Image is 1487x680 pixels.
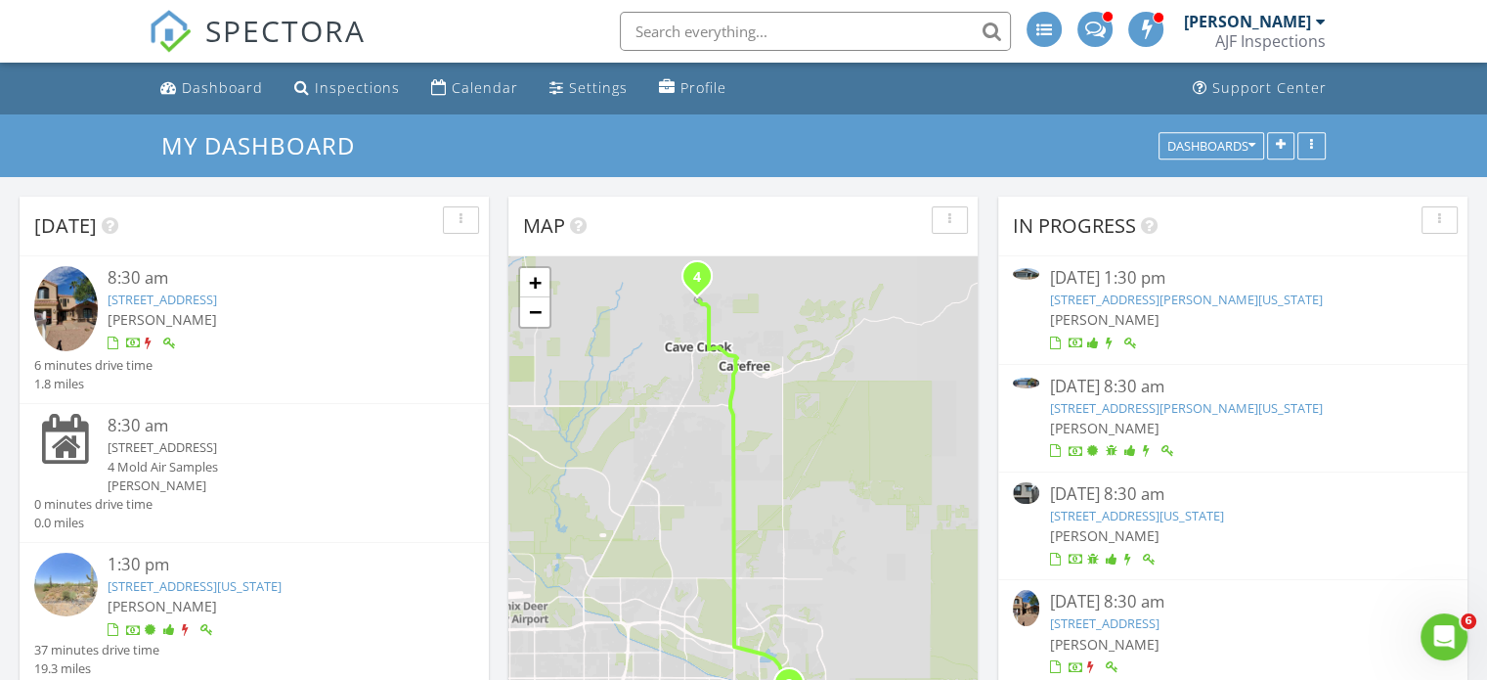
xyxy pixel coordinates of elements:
[1049,614,1159,632] a: [STREET_ADDRESS]
[108,476,438,495] div: [PERSON_NAME]
[34,553,98,616] img: streetview
[1013,482,1453,569] a: [DATE] 8:30 am [STREET_ADDRESS][US_STATE] [PERSON_NAME]
[542,70,635,107] a: Settings
[1013,378,1039,387] img: 9294129%2Fcover_photos%2FnlNJS1sVDulabxzCug2u%2Fsmall.jpg
[1049,375,1416,399] div: [DATE] 8:30 am
[1167,139,1255,153] div: Dashboards
[1049,291,1322,308] a: [STREET_ADDRESS][PERSON_NAME][US_STATE]
[1049,482,1416,507] div: [DATE] 8:30 am
[1461,613,1476,629] span: 6
[34,266,98,351] img: 9353154%2Fcover_photos%2FZxdm5fLIf0j9vEmDJDr4%2Fsmall.jpg
[34,495,153,514] div: 0 minutes drive time
[205,10,366,51] span: SPECTORA
[161,129,372,161] a: My Dashboard
[34,553,474,678] a: 1:30 pm [STREET_ADDRESS][US_STATE] [PERSON_NAME] 37 minutes drive time 19.3 miles
[1159,132,1264,159] button: Dashboards
[569,78,628,97] div: Settings
[1049,635,1159,654] span: [PERSON_NAME]
[1013,590,1453,677] a: [DATE] 8:30 am [STREET_ADDRESS] [PERSON_NAME]
[153,70,271,107] a: Dashboard
[1421,613,1467,660] iframe: Intercom live chat
[108,577,282,595] a: [STREET_ADDRESS][US_STATE]
[182,78,263,97] div: Dashboard
[1049,590,1416,614] div: [DATE] 8:30 am
[108,458,438,476] div: 4 Mold Air Samples
[680,78,726,97] div: Profile
[108,291,217,308] a: [STREET_ADDRESS]
[34,659,159,678] div: 19.3 miles
[1049,507,1223,524] a: [STREET_ADDRESS][US_STATE]
[1184,12,1311,31] div: [PERSON_NAME]
[697,276,709,288] div: 5730 E Cielo Run N , Cave Creek, Arizona 85331
[108,438,438,457] div: [STREET_ADDRESS]
[523,212,565,239] span: Map
[34,266,474,393] a: 8:30 am [STREET_ADDRESS] [PERSON_NAME] 6 minutes drive time 1.8 miles
[108,310,217,329] span: [PERSON_NAME]
[108,414,438,438] div: 8:30 am
[34,212,97,239] span: [DATE]
[1049,310,1159,329] span: [PERSON_NAME]
[34,414,474,532] a: 8:30 am [STREET_ADDRESS] 4 Mold Air Samples [PERSON_NAME] 0 minutes drive time 0.0 miles
[651,70,734,107] a: Profile
[693,271,701,285] i: 4
[149,10,192,53] img: The Best Home Inspection Software - Spectora
[1013,212,1136,239] span: In Progress
[1049,419,1159,437] span: [PERSON_NAME]
[1049,266,1416,291] div: [DATE] 1:30 pm
[520,297,549,327] a: Zoom out
[1049,526,1159,545] span: [PERSON_NAME]
[34,641,159,659] div: 37 minutes drive time
[34,514,153,532] div: 0.0 miles
[423,70,526,107] a: Calendar
[1013,590,1039,626] img: 9353154%2Fcover_photos%2FZxdm5fLIf0j9vEmDJDr4%2Fsmall.jpg
[108,266,438,291] div: 8:30 am
[1013,482,1039,504] img: 9350432%2Fcover_photos%2Fdrxk0wbjvjGIO4u6j5s5%2Fsmall.jpg
[1013,266,1453,353] a: [DATE] 1:30 pm [STREET_ADDRESS][PERSON_NAME][US_STATE] [PERSON_NAME]
[620,12,1011,51] input: Search everything...
[34,356,153,375] div: 6 minutes drive time
[108,553,438,577] div: 1:30 pm
[108,597,217,615] span: [PERSON_NAME]
[315,78,400,97] div: Inspections
[1215,31,1326,51] div: AJF Inspections
[1185,70,1334,107] a: Support Center
[1212,78,1327,97] div: Support Center
[452,78,518,97] div: Calendar
[520,268,549,297] a: Zoom in
[149,26,366,68] a: SPECTORA
[1013,268,1039,280] img: 9259446%2Fcover_photos%2F5ggz9EsRqva3G0h0XhzO%2Fsmall.jpg
[1013,375,1453,462] a: [DATE] 8:30 am [STREET_ADDRESS][PERSON_NAME][US_STATE] [PERSON_NAME]
[1049,399,1322,417] a: [STREET_ADDRESS][PERSON_NAME][US_STATE]
[34,375,153,393] div: 1.8 miles
[286,70,408,107] a: Inspections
